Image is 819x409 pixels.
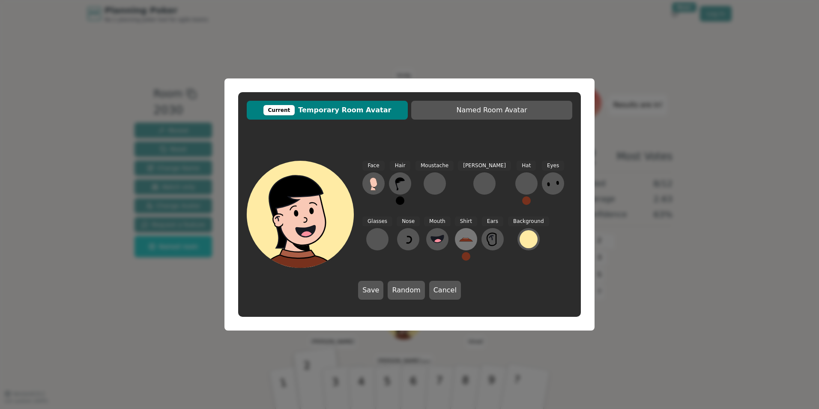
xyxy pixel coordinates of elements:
span: Shirt [455,217,477,226]
span: Background [508,217,549,226]
span: [PERSON_NAME] [458,161,511,171]
span: Ears [482,217,503,226]
button: CurrentTemporary Room Avatar [247,101,408,120]
span: Nose [397,217,420,226]
button: Cancel [429,281,461,300]
button: Random [388,281,424,300]
span: Glasses [362,217,392,226]
span: Eyes [542,161,564,171]
span: Mouth [424,217,451,226]
span: Hair [390,161,411,171]
button: Named Room Avatar [411,101,572,120]
span: Temporary Room Avatar [251,105,404,115]
span: Named Room Avatar [415,105,568,115]
span: Moustache [415,161,454,171]
div: Current [263,105,295,115]
span: Face [362,161,384,171]
span: Hat [517,161,536,171]
button: Save [358,281,383,300]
